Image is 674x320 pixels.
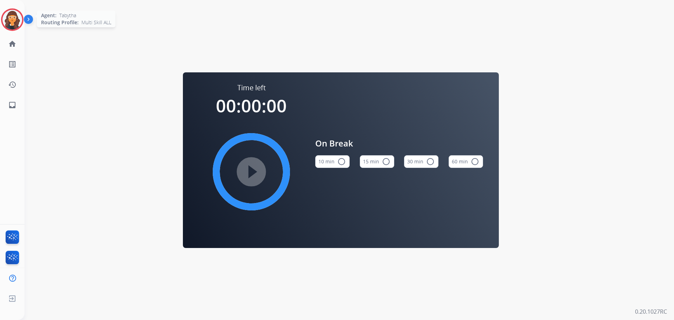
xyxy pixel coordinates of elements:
mat-icon: radio_button_unchecked [337,157,346,166]
span: 00:00:00 [216,94,287,118]
mat-icon: list_alt [8,60,16,68]
span: On Break [315,137,483,150]
span: Multi Skill ALL [81,19,111,26]
span: Routing Profile: [41,19,79,26]
mat-icon: inbox [8,101,16,109]
button: 15 min [360,155,394,168]
mat-icon: radio_button_unchecked [426,157,435,166]
p: 0.20.1027RC [635,307,667,316]
button: 10 min [315,155,350,168]
mat-icon: home [8,40,16,48]
button: 60 min [449,155,483,168]
span: Agent: [41,12,57,19]
img: avatar [2,10,22,30]
mat-icon: history [8,80,16,89]
mat-icon: radio_button_unchecked [471,157,479,166]
span: Time left [237,83,266,93]
span: Tabytha [59,12,76,19]
mat-icon: radio_button_unchecked [382,157,390,166]
button: 30 min [404,155,438,168]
